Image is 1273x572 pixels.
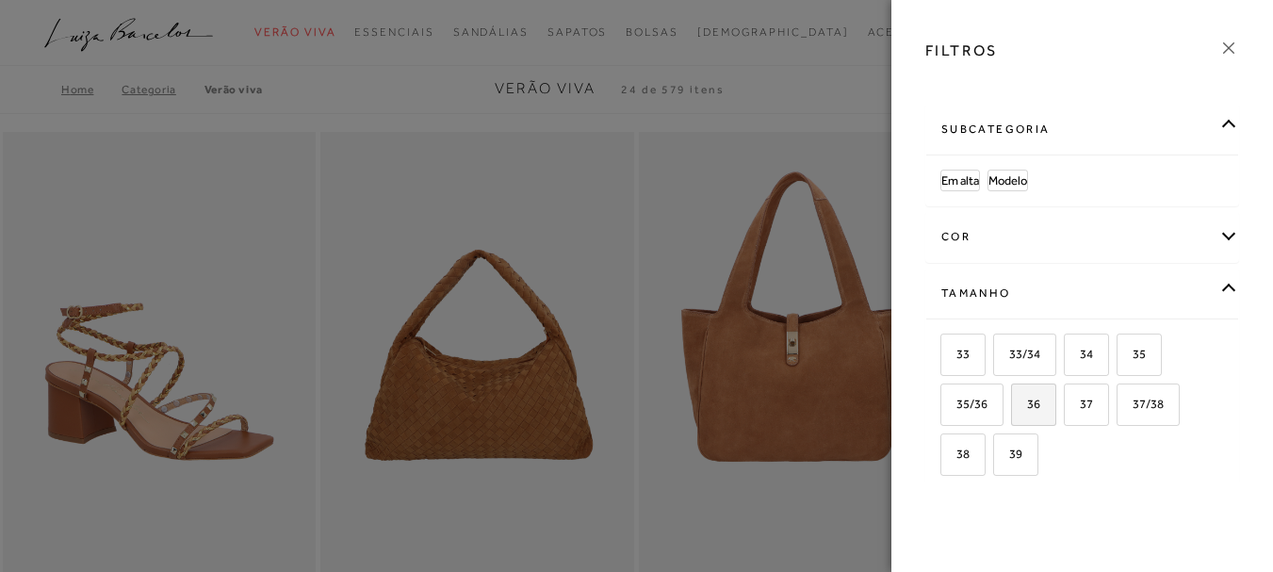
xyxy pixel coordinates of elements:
[1061,398,1080,417] input: 37
[1013,397,1040,411] span: 36
[941,171,979,190] a: Em alta
[926,105,1238,155] div: subcategoria
[938,398,956,417] input: 35/36
[1066,397,1093,411] span: 37
[995,347,1040,361] span: 33/34
[942,347,970,361] span: 33
[990,348,1009,367] input: 33/34
[941,173,979,188] span: Em alta
[940,478,948,493] span: +
[926,212,1238,262] div: cor
[925,40,998,61] h3: FILTROS
[1118,397,1164,411] span: 37/38
[1066,347,1093,361] span: 34
[1008,398,1027,417] input: 36
[1061,348,1080,367] input: 34
[1118,347,1146,361] span: 35
[951,479,1002,493] a: Ver mais...
[938,448,956,466] input: 38
[988,171,1027,190] a: Modelo
[938,348,956,367] input: 33
[1114,398,1133,417] input: 37/38
[926,269,1238,319] div: Tamanho
[990,448,1009,466] input: 39
[942,447,970,461] span: 38
[942,397,987,411] span: 35/36
[988,173,1027,188] span: Modelo
[1114,348,1133,367] input: 35
[995,447,1022,461] span: 39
